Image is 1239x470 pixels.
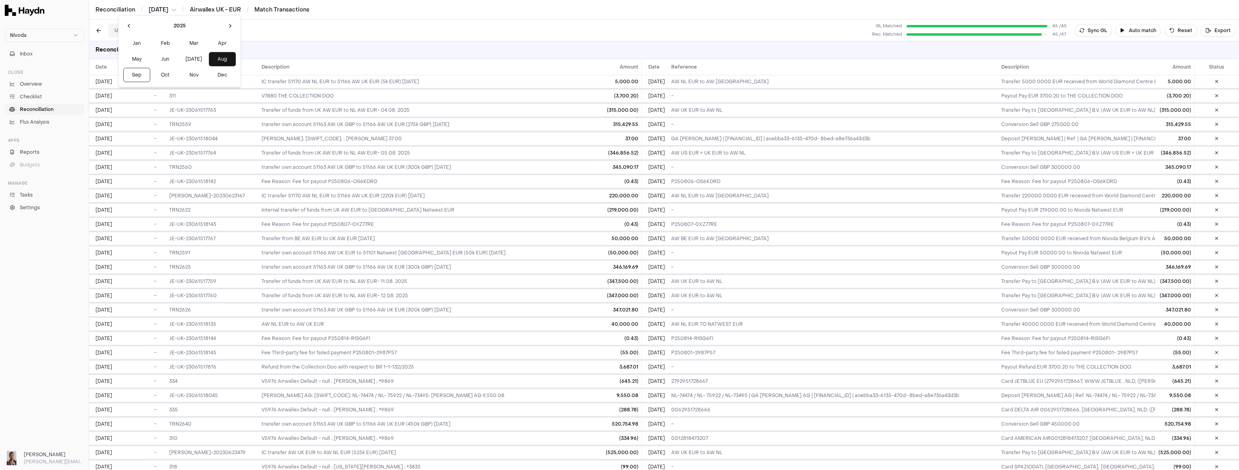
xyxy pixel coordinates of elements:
[152,68,179,82] button: Oct
[180,36,207,50] button: Mar
[152,36,179,50] button: Feb
[209,52,236,66] button: Aug
[180,68,207,82] button: Nov
[123,52,150,66] button: May
[123,36,150,50] button: Jan
[152,52,179,66] button: Jun
[209,68,236,82] button: Dec
[209,36,236,50] button: Apr
[123,68,150,82] button: Sep
[174,22,186,29] span: 2025
[180,52,207,66] button: [DATE]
